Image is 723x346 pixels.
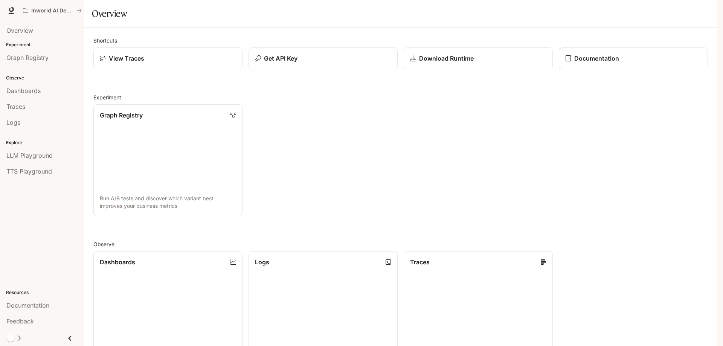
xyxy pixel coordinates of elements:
button: All workspaces [20,3,85,18]
h1: Overview [92,6,127,21]
a: Graph RegistryRun A/B tests and discover which variant best improves your business metrics [93,104,243,216]
a: View Traces [93,47,243,69]
p: Logs [255,258,269,267]
h2: Experiment [93,93,708,101]
button: Get API Key [249,47,398,69]
p: Documentation [574,54,619,63]
p: Graph Registry [100,111,143,120]
p: Inworld AI Demos [31,8,73,14]
p: Run A/B tests and discover which variant best improves your business metrics [100,195,236,210]
p: Traces [410,258,430,267]
h2: Shortcuts [93,37,708,44]
p: Download Runtime [419,54,474,63]
p: View Traces [109,54,144,63]
h2: Observe [93,240,708,248]
a: Download Runtime [404,47,553,69]
a: Documentation [559,47,708,69]
p: Dashboards [100,258,135,267]
p: Get API Key [264,54,297,63]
